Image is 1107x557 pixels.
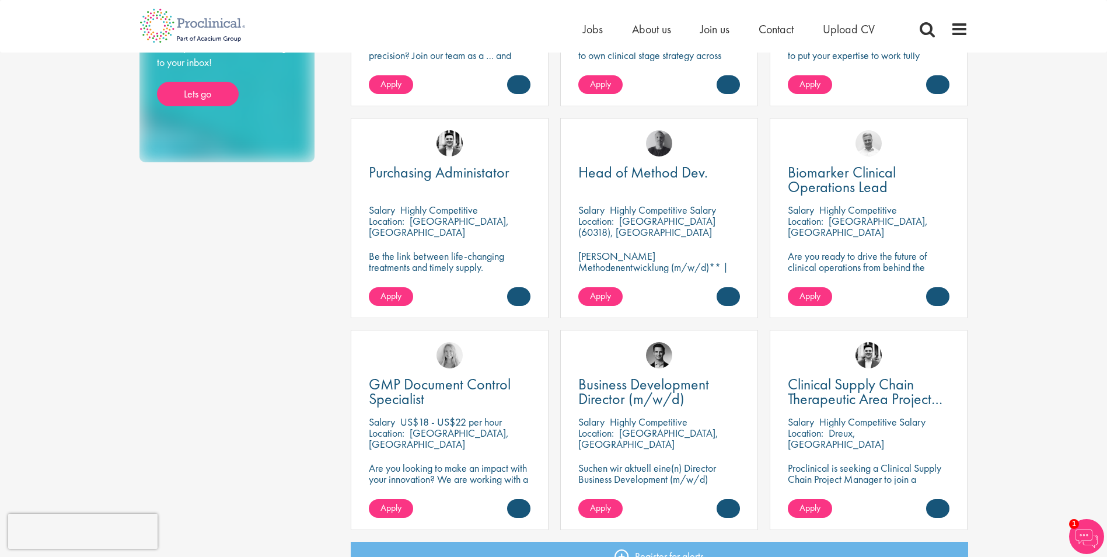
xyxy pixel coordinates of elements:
[578,214,715,239] p: [GEOGRAPHIC_DATA] (60318), [GEOGRAPHIC_DATA]
[578,203,605,217] span: Salary
[578,287,623,306] a: Apply
[369,214,509,239] p: [GEOGRAPHIC_DATA], [GEOGRAPHIC_DATA]
[788,214,928,239] p: [GEOGRAPHIC_DATA], [GEOGRAPHIC_DATA]
[380,78,401,90] span: Apply
[583,22,603,37] a: Jobs
[369,165,530,180] a: Purchasing Administator
[788,214,823,228] span: Location:
[369,415,395,429] span: Salary
[788,39,949,72] p: Are you a dedicated individual looking to put your expertise to work fully flexibly in a remote p...
[819,415,926,429] p: Highly Competitive Salary
[400,415,502,429] p: US$18 - US$22 per hour
[578,214,614,228] span: Location:
[788,75,832,94] a: Apply
[578,165,740,180] a: Head of Method Dev.
[788,203,814,217] span: Salary
[8,514,158,549] iframe: reCAPTCHA
[788,426,884,451] p: Dreux, [GEOGRAPHIC_DATA]
[369,374,511,409] span: GMP Document Control Specialist
[578,499,623,518] a: Apply
[788,426,823,440] span: Location:
[700,22,729,37] a: Join us
[578,162,708,182] span: Head of Method Dev.
[788,415,814,429] span: Salary
[819,203,897,217] p: Highly Competitive
[157,82,239,106] a: Lets go
[799,78,820,90] span: Apply
[369,203,395,217] span: Salary
[788,462,949,518] p: Proclinical is seeking a Clinical Supply Chain Project Manager to join a dynamic team dedicated t...
[855,342,882,368] img: Edward Little
[578,250,740,306] p: [PERSON_NAME] Methodenentwicklung (m/w/d)** | Dauerhaft | Biowissenschaften | [GEOGRAPHIC_DATA] (...
[788,374,942,423] span: Clinical Supply Chain Therapeutic Area Project Manager
[369,462,530,518] p: Are you looking to make an impact with your innovation? We are working with a well-established ph...
[788,287,832,306] a: Apply
[157,10,297,106] div: Take the hassle out of job hunting and receive the latest jobs that match your search criteria, s...
[369,499,413,518] a: Apply
[1069,519,1104,554] img: Chatbot
[799,290,820,302] span: Apply
[759,22,794,37] a: Contact
[369,214,404,228] span: Location:
[578,39,740,72] p: We're hiring a senior regulatory leader to own clinical stage strategy across multiple programs.
[369,250,530,273] p: Be the link between life-changing treatments and timely supply.
[646,130,672,156] img: Felix Zimmer
[578,426,718,451] p: [GEOGRAPHIC_DATA], [GEOGRAPHIC_DATA]
[369,377,530,406] a: GMP Document Control Specialist
[646,342,672,368] img: Max Slevogt
[400,203,478,217] p: Highly Competitive
[578,415,605,429] span: Salary
[788,499,832,518] a: Apply
[788,162,896,197] span: Biomarker Clinical Operations Lead
[788,250,949,306] p: Are you ready to drive the future of clinical operations from behind the scenes? Looking to be in...
[369,287,413,306] a: Apply
[610,203,716,217] p: Highly Competitive Salary
[578,377,740,406] a: Business Development Director (m/w/d)
[436,342,463,368] img: Shannon Briggs
[632,22,671,37] a: About us
[369,162,509,182] span: Purchasing Administator
[369,426,404,440] span: Location:
[578,426,614,440] span: Location:
[578,462,740,507] p: Suchen wir aktuell eine(n) Director Business Development (m/w/d) Standort: [GEOGRAPHIC_DATA] | Mo...
[380,290,401,302] span: Apply
[578,75,623,94] a: Apply
[823,22,875,37] a: Upload CV
[578,374,709,409] span: Business Development Director (m/w/d)
[788,165,949,194] a: Biomarker Clinical Operations Lead
[380,502,401,514] span: Apply
[855,130,882,156] img: Joshua Bye
[369,426,509,451] p: [GEOGRAPHIC_DATA], [GEOGRAPHIC_DATA]
[369,75,413,94] a: Apply
[590,78,611,90] span: Apply
[590,502,611,514] span: Apply
[590,290,611,302] span: Apply
[799,502,820,514] span: Apply
[1069,519,1079,529] span: 1
[610,415,687,429] p: Highly Competitive
[436,130,463,156] img: Edward Little
[788,377,949,406] a: Clinical Supply Chain Therapeutic Area Project Manager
